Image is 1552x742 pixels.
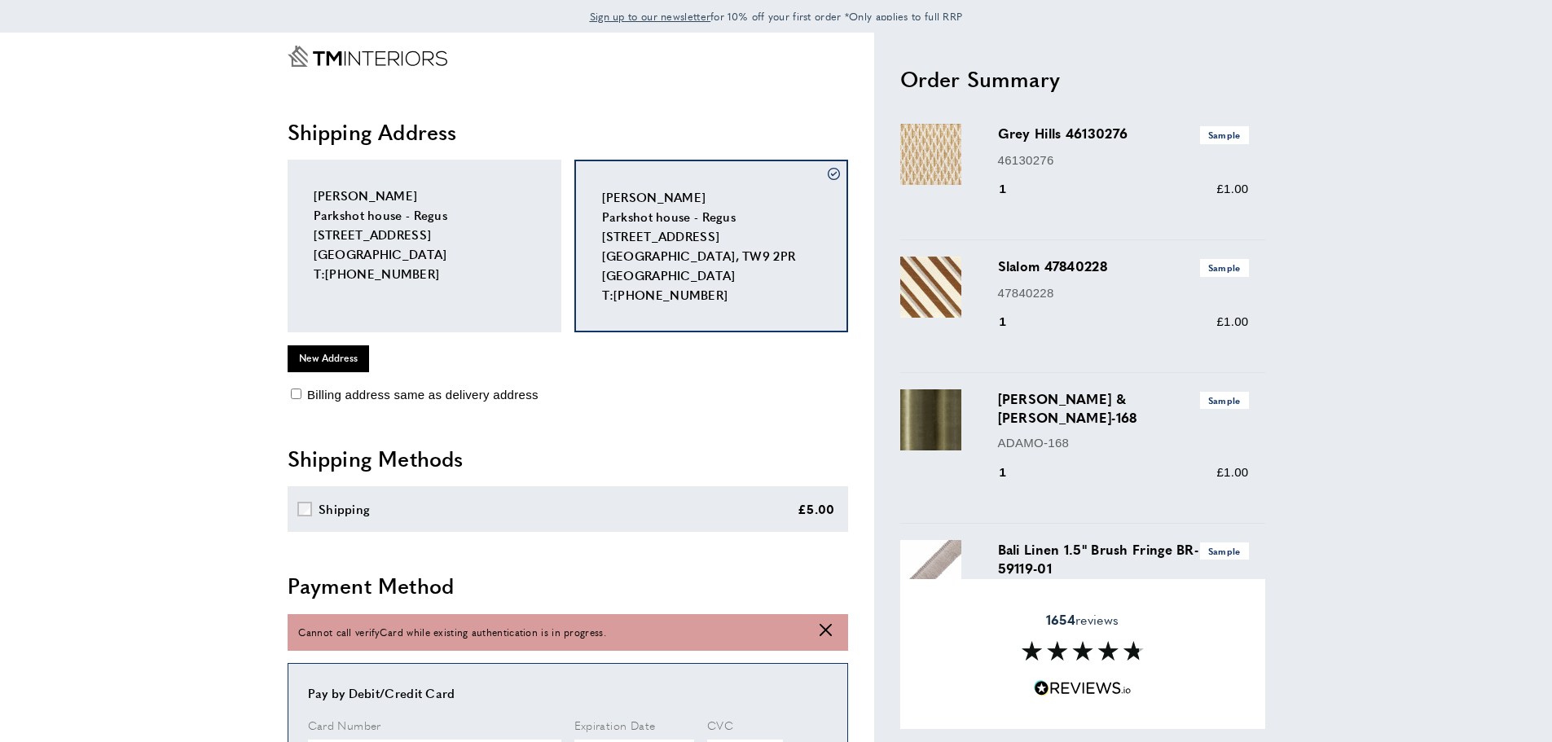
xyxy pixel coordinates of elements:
[308,717,381,733] span: Card Number
[613,286,728,303] a: [PHONE_NUMBER]
[288,345,369,371] button: New Address
[325,265,439,282] a: [PHONE_NUMBER]
[1216,314,1248,328] span: £1.00
[998,389,1249,427] h3: [PERSON_NAME] & [PERSON_NAME]-168
[900,540,961,601] img: Bali Linen 1.5" Brush Fringe BR-59119-01
[590,8,711,24] a: Sign up to our newsletter
[1034,681,1132,696] img: Reviews.io 5 stars
[1200,259,1249,276] span: Sample
[308,683,828,703] div: Pay by Debit/Credit Card
[998,283,1249,303] p: 47840228
[1216,465,1248,479] span: £1.00
[998,463,1030,482] div: 1
[1200,542,1249,560] span: Sample
[1200,392,1249,409] span: Sample
[590,9,711,24] span: Sign up to our newsletter
[298,625,606,640] span: Cannot call verifyCard while existing authentication is in progress.
[900,64,1265,94] h2: Order Summary
[291,389,301,399] input: Billing address same as delivery address
[288,46,447,67] a: Go to Home page
[900,257,961,318] img: Slalom 47840228
[574,717,656,733] span: Expiration Date
[900,124,961,185] img: Grey Hills 46130276
[319,499,370,519] div: Shipping
[1216,182,1248,195] span: £1.00
[998,433,1249,453] p: ADAMO-168
[1022,642,1144,661] img: Reviews section
[307,388,539,402] span: Billing address same as delivery address
[1046,612,1119,628] span: reviews
[1046,610,1075,629] strong: 1654
[288,571,848,600] h2: Payment Method
[998,540,1249,577] h3: Bali Linen 1.5" Brush Fringe BR-59119-01
[314,187,448,282] span: [PERSON_NAME] Parkshot house - Regus [STREET_ADDRESS] [GEOGRAPHIC_DATA] T:
[998,151,1249,170] p: 46130276
[288,444,848,473] h2: Shipping Methods
[998,124,1249,143] h3: Grey Hills 46130276
[900,389,961,450] img: Adamo & Eva ADAMO-168
[288,117,848,147] h2: Shipping Address
[1200,126,1249,143] span: Sample
[998,179,1030,199] div: 1
[998,312,1030,331] div: 1
[707,717,733,733] span: CVC
[602,188,796,303] span: [PERSON_NAME] Parkshot house - Regus [STREET_ADDRESS] [GEOGRAPHIC_DATA], TW9 2PR [GEOGRAPHIC_DATA...
[590,9,963,24] span: for 10% off your first order *Only applies to full RRP
[798,499,835,519] div: £5.00
[998,257,1249,276] h3: Slalom 47840228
